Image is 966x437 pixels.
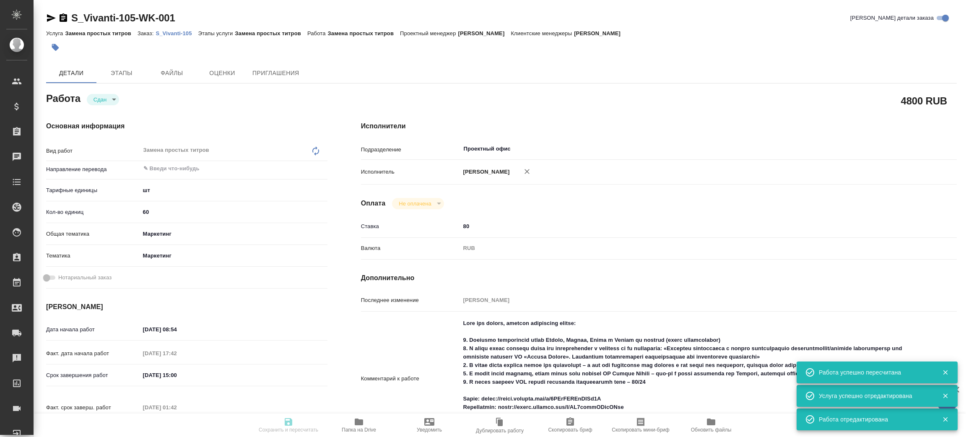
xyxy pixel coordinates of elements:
[87,94,119,105] div: Сдан
[460,220,907,232] input: ✎ Введи что-нибудь
[46,230,140,238] p: Общая тематика
[458,30,511,36] p: [PERSON_NAME]
[253,414,324,437] button: Сохранить и пересчитать
[691,427,732,433] span: Обновить файлы
[46,165,140,174] p: Направление перевода
[46,38,65,57] button: Добавить тэг
[58,273,112,282] span: Нотариальный заказ
[819,392,930,400] div: Услуга успешно отредактирована
[259,427,318,433] span: Сохранить и пересчитать
[535,414,605,437] button: Скопировать бриф
[511,30,574,36] p: Клиентские менеджеры
[361,222,460,231] p: Ставка
[400,30,458,36] p: Проектный менеджер
[361,121,957,131] h4: Исполнители
[101,68,142,78] span: Этапы
[140,227,327,241] div: Маркетинг
[361,168,460,176] p: Исполнитель
[361,146,460,154] p: Подразделение
[605,414,676,437] button: Скопировать мини-бриф
[394,414,465,437] button: Уведомить
[937,369,954,376] button: Закрыть
[65,30,138,36] p: Замена простых титров
[460,168,510,176] p: [PERSON_NAME]
[140,183,327,198] div: шт
[46,30,65,36] p: Услуга
[361,375,460,383] p: Комментарий к работе
[140,249,327,263] div: Маркетинг
[676,414,746,437] button: Обновить файлы
[71,12,175,23] a: S_Vivanti-105-WK-001
[252,68,299,78] span: Приглашения
[46,252,140,260] p: Тематика
[328,30,400,36] p: Замена простых титров
[46,371,140,380] p: Срок завершения работ
[46,325,140,334] p: Дата начала работ
[198,30,235,36] p: Этапы услуги
[140,401,213,414] input: Пустое поле
[901,94,947,108] h2: 4800 RUB
[51,68,91,78] span: Детали
[140,206,327,218] input: ✎ Введи что-нибудь
[548,427,592,433] span: Скопировать бриф
[140,323,213,336] input: ✎ Введи что-нибудь
[46,90,80,105] h2: Работа
[361,198,386,208] h4: Оплата
[819,368,930,377] div: Работа успешно пересчитана
[361,296,460,304] p: Последнее изменение
[324,414,394,437] button: Папка на Drive
[361,244,460,252] p: Валюта
[156,29,198,36] a: S_Vivanti-105
[476,428,524,434] span: Дублировать работу
[58,13,68,23] button: Скопировать ссылку
[460,294,907,306] input: Пустое поле
[46,349,140,358] p: Факт. дата начала работ
[417,427,442,433] span: Уведомить
[396,200,434,207] button: Не оплачена
[138,30,156,36] p: Заказ:
[361,273,957,283] h4: Дополнительно
[323,168,325,169] button: Open
[612,427,669,433] span: Скопировать мини-бриф
[819,415,930,424] div: Работа отредактирована
[140,347,213,359] input: Пустое поле
[307,30,328,36] p: Работа
[342,427,376,433] span: Папка на Drive
[574,30,627,36] p: [PERSON_NAME]
[46,186,140,195] p: Тарифные единицы
[937,416,954,423] button: Закрыть
[937,392,954,400] button: Закрыть
[46,403,140,412] p: Факт. срок заверш. работ
[152,68,192,78] span: Файлы
[46,208,140,216] p: Кол-во единиц
[156,30,198,36] p: S_Vivanti-105
[46,302,327,312] h4: [PERSON_NAME]
[850,14,934,22] span: [PERSON_NAME] детали заказа
[46,13,56,23] button: Скопировать ссылку для ЯМессенджера
[46,121,327,131] h4: Основная информация
[46,147,140,155] p: Вид работ
[518,162,536,181] button: Удалить исполнителя
[392,198,444,209] div: Сдан
[91,96,109,103] button: Сдан
[235,30,307,36] p: Замена простых титров
[460,241,907,255] div: RUB
[140,369,213,381] input: ✎ Введи что-нибудь
[903,148,904,150] button: Open
[465,414,535,437] button: Дублировать работу
[143,164,297,174] input: ✎ Введи что-нибудь
[202,68,242,78] span: Оценки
